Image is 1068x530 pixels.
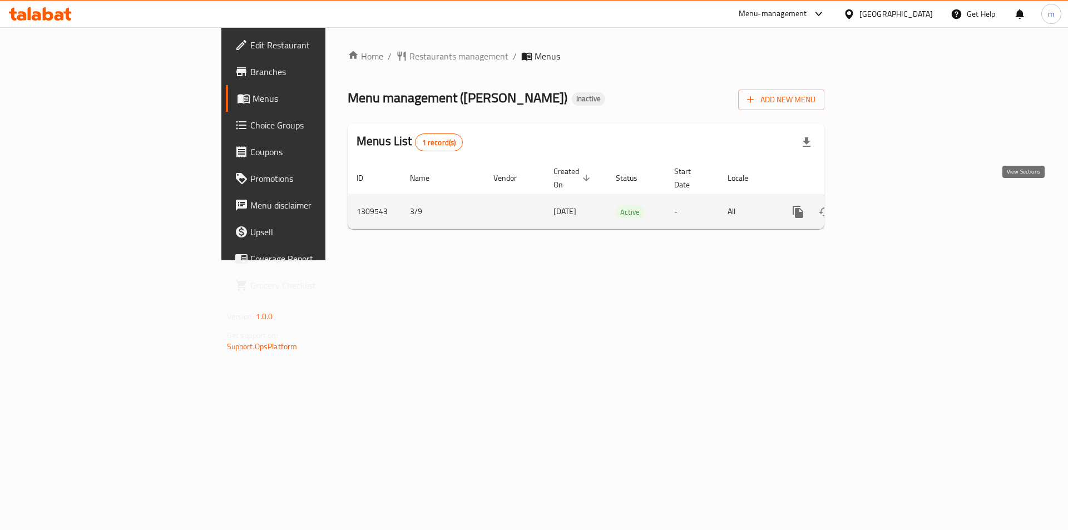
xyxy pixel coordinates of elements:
[410,171,444,185] span: Name
[227,339,298,354] a: Support.OpsPlatform
[401,195,484,229] td: 3/9
[616,171,652,185] span: Status
[396,49,508,63] a: Restaurants management
[493,171,531,185] span: Vendor
[785,199,812,225] button: more
[513,49,517,63] li: /
[572,94,605,103] span: Inactive
[572,92,605,106] div: Inactive
[357,133,463,151] h2: Menus List
[226,245,400,272] a: Coverage Report
[747,93,815,107] span: Add New Menu
[250,38,391,52] span: Edit Restaurant
[253,92,391,105] span: Menus
[226,32,400,58] a: Edit Restaurant
[250,199,391,212] span: Menu disclaimer
[256,309,273,324] span: 1.0.0
[250,65,391,78] span: Branches
[226,58,400,85] a: Branches
[226,192,400,219] a: Menu disclaimer
[616,206,644,219] span: Active
[226,219,400,245] a: Upsell
[250,279,391,292] span: Grocery Checklist
[226,272,400,299] a: Grocery Checklist
[553,165,594,191] span: Created On
[859,8,933,20] div: [GEOGRAPHIC_DATA]
[250,118,391,132] span: Choice Groups
[616,205,644,219] div: Active
[357,171,378,185] span: ID
[227,328,278,343] span: Get support on:
[226,112,400,138] a: Choice Groups
[739,7,807,21] div: Menu-management
[226,138,400,165] a: Coupons
[728,171,763,185] span: Locale
[553,204,576,219] span: [DATE]
[776,161,901,195] th: Actions
[250,252,391,265] span: Coverage Report
[226,85,400,112] a: Menus
[226,165,400,192] a: Promotions
[535,49,560,63] span: Menus
[674,165,705,191] span: Start Date
[250,172,391,185] span: Promotions
[415,133,463,151] div: Total records count
[738,90,824,110] button: Add New Menu
[348,49,824,63] nav: breadcrumb
[348,161,901,229] table: enhanced table
[719,195,776,229] td: All
[409,49,508,63] span: Restaurants management
[250,145,391,158] span: Coupons
[416,137,463,148] span: 1 record(s)
[665,195,719,229] td: -
[1048,8,1055,20] span: m
[250,225,391,239] span: Upsell
[793,129,820,156] div: Export file
[348,85,567,110] span: Menu management ( [PERSON_NAME] )
[227,309,254,324] span: Version:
